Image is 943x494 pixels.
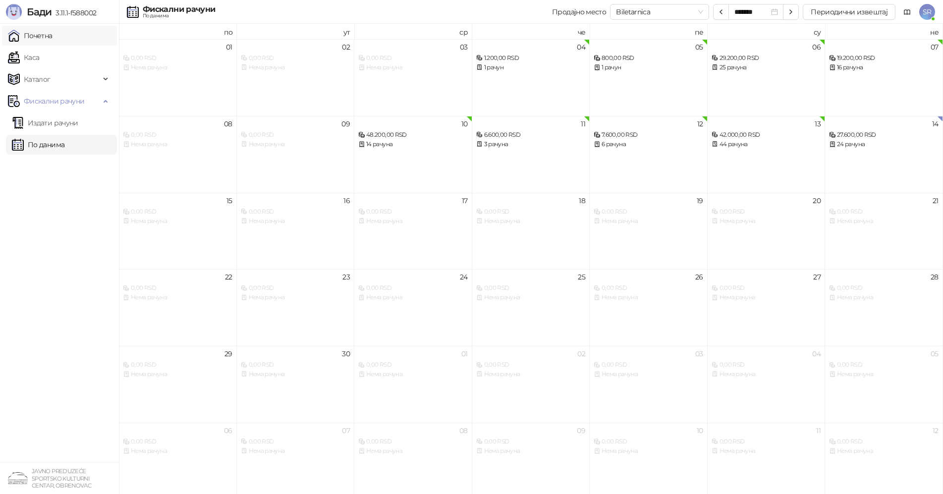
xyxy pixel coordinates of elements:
[358,446,468,456] div: Нема рачуна
[12,113,78,133] a: Издати рачуни
[825,193,943,270] td: 2025-09-21
[708,24,826,39] th: су
[241,293,350,302] div: Нема рачуна
[342,44,350,51] div: 02
[341,120,350,127] div: 09
[358,217,468,226] div: Нема рачуна
[241,140,350,149] div: Нема рачуна
[712,283,821,293] div: 0,00 RSD
[590,193,708,270] td: 2025-09-19
[358,283,468,293] div: 0,00 RSD
[462,197,468,204] div: 17
[225,274,232,280] div: 22
[241,217,350,226] div: Нема рачуна
[358,360,468,370] div: 0,00 RSD
[119,116,237,193] td: 2025-09-08
[354,116,472,193] td: 2025-09-10
[578,274,585,280] div: 25
[119,346,237,423] td: 2025-09-29
[581,120,585,127] div: 11
[476,217,586,226] div: Нема рачуна
[8,26,53,46] a: Почетна
[342,350,350,357] div: 30
[829,130,939,140] div: 27.600,00 RSD
[52,8,96,17] span: 3.11.1-f588002
[119,24,237,39] th: по
[712,293,821,302] div: Нема рачуна
[12,135,64,155] a: По данима
[354,24,472,39] th: ср
[461,120,468,127] div: 10
[460,44,468,51] div: 03
[241,370,350,379] div: Нема рачуна
[594,207,703,217] div: 0,00 RSD
[476,130,586,140] div: 6.600,00 RSD
[237,346,355,423] td: 2025-09-30
[237,39,355,116] td: 2025-09-02
[343,197,350,204] div: 16
[241,207,350,217] div: 0,00 RSD
[594,437,703,446] div: 0,00 RSD
[825,24,943,39] th: не
[241,437,350,446] div: 0,00 RSD
[476,283,586,293] div: 0,00 RSD
[590,269,708,346] td: 2025-09-26
[123,370,232,379] div: Нема рачуна
[712,360,821,370] div: 0,00 RSD
[6,4,22,20] img: Logo
[577,427,585,434] div: 09
[358,54,468,63] div: 0,00 RSD
[241,446,350,456] div: Нема рачуна
[472,269,590,346] td: 2025-09-25
[358,140,468,149] div: 14 рачуна
[712,370,821,379] div: Нема рачуна
[697,120,703,127] div: 12
[594,54,703,63] div: 800,00 RSD
[708,346,826,423] td: 2025-10-04
[224,120,232,127] div: 08
[358,130,468,140] div: 48.200,00 RSD
[829,293,939,302] div: Нема рачуна
[358,63,468,72] div: Нема рачуна
[829,437,939,446] div: 0,00 RSD
[472,24,590,39] th: че
[577,350,585,357] div: 02
[815,120,821,127] div: 13
[594,446,703,456] div: Нема рачуна
[237,116,355,193] td: 2025-09-09
[829,370,939,379] div: Нема рачуна
[712,446,821,456] div: Нема рачуна
[552,8,606,15] div: Продајно место
[459,427,468,434] div: 08
[708,39,826,116] td: 2025-09-06
[695,274,703,280] div: 26
[8,48,39,67] a: Каса
[342,274,350,280] div: 23
[476,437,586,446] div: 0,00 RSD
[803,4,895,20] button: Периодични извештај
[119,193,237,270] td: 2025-09-15
[123,437,232,446] div: 0,00 RSD
[594,360,703,370] div: 0,00 RSD
[24,69,51,89] span: Каталог
[241,130,350,140] div: 0,00 RSD
[123,217,232,226] div: Нема рачуна
[712,63,821,72] div: 25 рачуна
[829,360,939,370] div: 0,00 RSD
[354,193,472,270] td: 2025-09-17
[816,427,821,434] div: 11
[123,293,232,302] div: Нема рачуна
[712,207,821,217] div: 0,00 RSD
[829,283,939,293] div: 0,00 RSD
[237,269,355,346] td: 2025-09-23
[812,44,821,51] div: 06
[708,269,826,346] td: 2025-09-27
[358,293,468,302] div: Нема рачуна
[594,130,703,140] div: 7.600,00 RSD
[825,116,943,193] td: 2025-09-14
[695,44,703,51] div: 05
[354,269,472,346] td: 2025-09-24
[460,274,468,280] div: 24
[712,130,821,140] div: 42.000,00 RSD
[27,6,52,18] span: Бади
